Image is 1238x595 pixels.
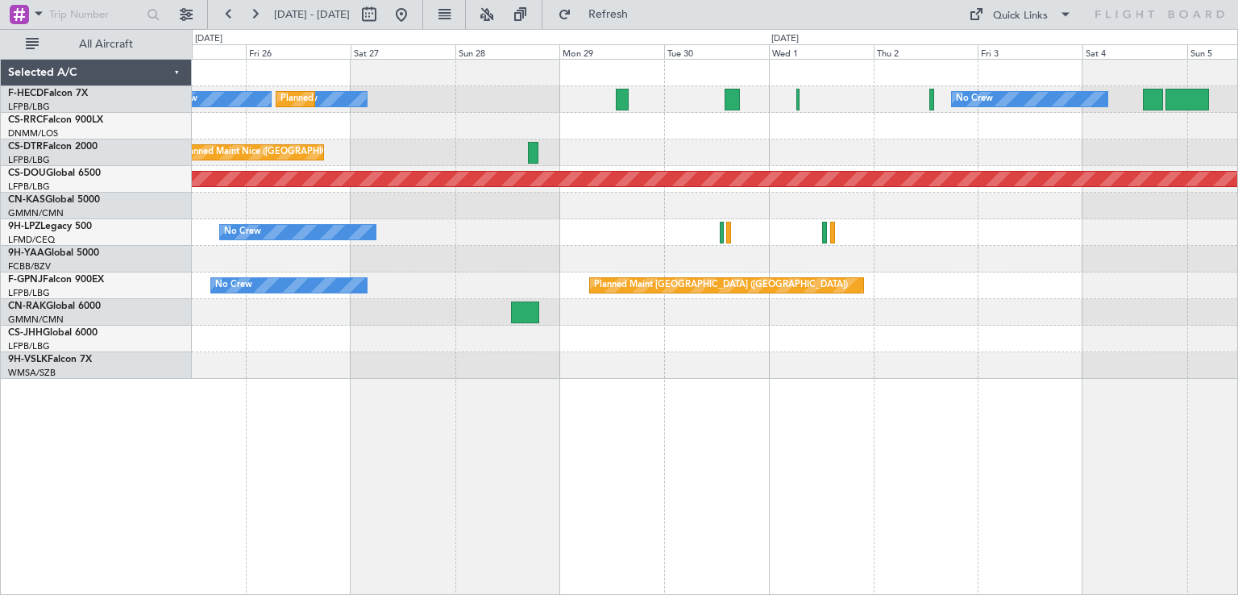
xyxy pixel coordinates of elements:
span: 9H-VSLK [8,355,48,364]
div: Sun 28 [455,44,560,59]
a: GMMN/CMN [8,207,64,219]
div: Thu 2 [874,44,978,59]
span: CN-KAS [8,195,45,205]
a: FCBB/BZV [8,260,51,273]
a: DNMM/LOS [8,127,58,139]
span: CS-JHH [8,328,43,338]
a: GMMN/CMN [8,314,64,326]
div: Planned Maint [GEOGRAPHIC_DATA] ([GEOGRAPHIC_DATA]) [280,87,534,111]
a: LFPB/LBG [8,287,50,299]
a: 9H-YAAGlobal 5000 [8,248,99,258]
div: [DATE] [195,32,222,46]
div: Quick Links [993,8,1048,24]
a: 9H-LPZLegacy 500 [8,222,92,231]
a: LFPB/LBG [8,154,50,166]
a: CS-JHHGlobal 6000 [8,328,98,338]
span: CS-RRC [8,115,43,125]
span: F-GPNJ [8,275,43,285]
div: Mon 29 [559,44,664,59]
span: CN-RAK [8,302,46,311]
div: Fri 3 [978,44,1082,59]
div: Wed 1 [769,44,874,59]
span: [DATE] - [DATE] [274,7,350,22]
a: LFMD/CEQ [8,234,55,246]
span: 9H-LPZ [8,222,40,231]
div: Sat 4 [1082,44,1187,59]
span: Refresh [575,9,642,20]
div: Sat 27 [351,44,455,59]
button: Refresh [550,2,647,27]
a: F-GPNJFalcon 900EX [8,275,104,285]
a: F-HECDFalcon 7X [8,89,88,98]
button: Quick Links [961,2,1080,27]
div: No Crew [215,273,252,297]
a: 9H-VSLKFalcon 7X [8,355,92,364]
div: Tue 30 [664,44,769,59]
div: Planned Maint [GEOGRAPHIC_DATA] ([GEOGRAPHIC_DATA]) [594,273,848,297]
span: 9H-YAA [8,248,44,258]
a: LFPB/LBG [8,101,50,113]
a: CN-KASGlobal 5000 [8,195,100,205]
span: F-HECD [8,89,44,98]
span: All Aircraft [42,39,170,50]
div: No Crew [224,220,261,244]
span: CS-DOU [8,169,46,178]
a: LFPB/LBG [8,340,50,352]
div: Planned Maint Nice ([GEOGRAPHIC_DATA]) [181,140,360,164]
a: CS-DTRFalcon 2000 [8,142,98,152]
a: WMSA/SZB [8,367,56,379]
a: CN-RAKGlobal 6000 [8,302,101,311]
a: LFPB/LBG [8,181,50,193]
div: Thu 25 [141,44,246,59]
a: CS-RRCFalcon 900LX [8,115,103,125]
div: [DATE] [771,32,799,46]
div: Fri 26 [246,44,351,59]
a: CS-DOUGlobal 6500 [8,169,101,178]
div: No Crew [956,87,993,111]
span: CS-DTR [8,142,43,152]
input: Trip Number [49,2,142,27]
button: All Aircraft [18,31,175,57]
